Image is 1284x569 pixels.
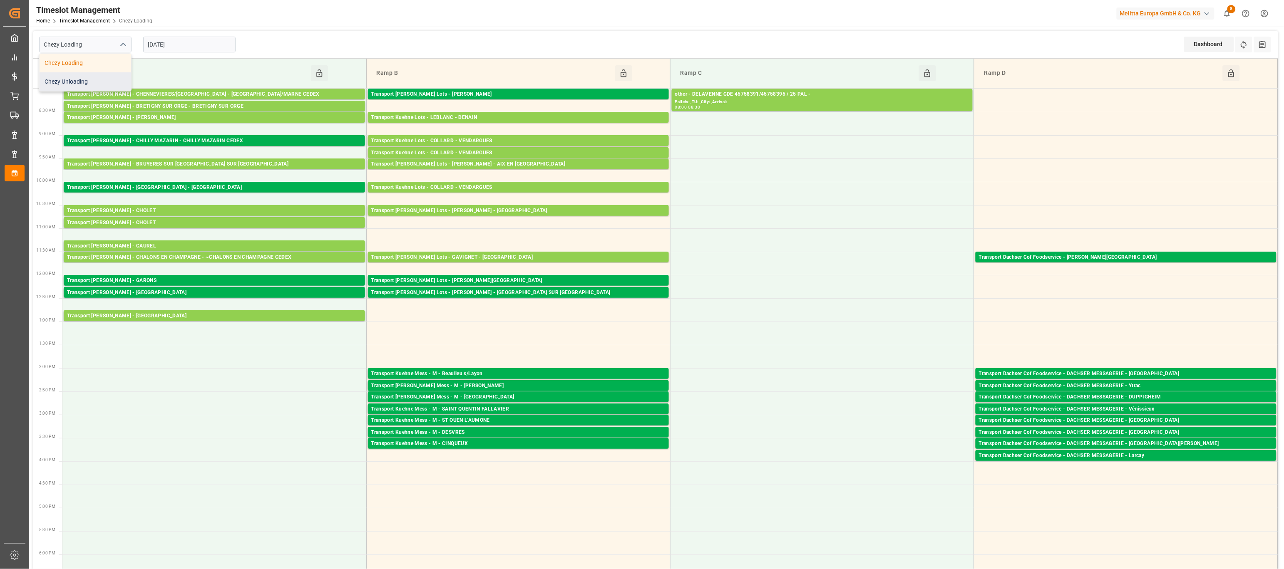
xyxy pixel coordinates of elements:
div: Pallets: 4,TU: 128,City: [GEOGRAPHIC_DATA]/MARNE CEDEX,Arrival: [DATE] 00:00:00 [67,99,362,106]
div: Transport [PERSON_NAME] - CHENNEVIERES/[GEOGRAPHIC_DATA] - [GEOGRAPHIC_DATA]/MARNE CEDEX [67,90,362,99]
div: Pallets: 1,TU: 22,City: [GEOGRAPHIC_DATA],Arrival: [DATE] 00:00:00 [979,425,1273,432]
div: Transport Kuehne Mess - M - ST OUEN L'AUMONE [371,416,666,425]
span: 4:00 PM [39,458,55,462]
span: 5:30 PM [39,527,55,532]
span: 6:00 PM [39,551,55,555]
div: Ramp B [373,65,615,81]
div: Pallets: 4,TU: ,City: [GEOGRAPHIC_DATA],Arrival: [DATE] 00:00:00 [371,157,666,164]
div: Transport [PERSON_NAME] - CHILLY MAZARIN - CHILLY MAZARIN CEDEX [67,137,362,145]
div: Chezy Unloading [40,72,131,91]
div: Pallets: ,TU: 11,City: Beaulieu s/[GEOGRAPHIC_DATA],Arrival: [DATE] 00:00:00 [371,378,666,385]
div: Pallets: 1,TU: 236,City: [GEOGRAPHIC_DATA],Arrival: [DATE] 00:00:00 [67,168,362,176]
div: Transport [PERSON_NAME] - BRUYERES SUR [GEOGRAPHIC_DATA] SUR [GEOGRAPHIC_DATA] [67,160,362,168]
div: Pallets: 2,TU: 302,City: [GEOGRAPHIC_DATA],Arrival: [DATE] 00:00:00 [67,122,362,129]
div: Pallets: 17,TU: ,City: [GEOGRAPHIC_DATA],Arrival: [DATE] 00:00:00 [371,145,666,152]
div: Pallets: ,TU: 48,City: CHOLET,Arrival: [DATE] 00:00:00 [67,215,362,222]
div: Pallets: 8,TU: 413,City: [GEOGRAPHIC_DATA],Arrival: [DATE] 00:00:00 [371,122,666,129]
div: Pallets: 32,TU: 31,City: [PERSON_NAME][GEOGRAPHIC_DATA],Arrival: [DATE] 00:00:00 [979,262,1273,269]
div: Pallets: 3,TU: 56,City: [GEOGRAPHIC_DATA],Arrival: [DATE] 00:00:00 [67,297,362,304]
div: 08:30 [688,105,700,109]
div: Transport [PERSON_NAME] - [PERSON_NAME] [67,114,362,122]
div: other - DELAVENNE CDE 45758391/45758395 / 25 PAL - [675,90,969,99]
div: Transport Dachser Cof Foodservice - DACHSER MESSAGERIE - [GEOGRAPHIC_DATA] [979,416,1273,425]
div: Pallets: 2,TU: 857,City: ~CHALONS EN CHAMPAGNE CEDEX,Arrival: [DATE] 00:00:00 [67,262,362,269]
div: Pallets: ,TU: 442,City: [GEOGRAPHIC_DATA],Arrival: [DATE] 00:00:00 [67,192,362,199]
div: Transport Kuehne Mess - M - Beaulieu s/Layon [371,370,666,378]
div: 08:00 [675,105,687,109]
span: 12:30 PM [36,294,55,299]
div: Transport [PERSON_NAME] Mess - M - [GEOGRAPHIC_DATA] [371,393,666,401]
div: Transport Dachser Cof Foodservice - DACHSER MESSAGERIE - Vénissieux [979,405,1273,413]
div: Transport [PERSON_NAME] Lots - [PERSON_NAME] [371,90,666,99]
div: Transport Kuehne Lots - COLLARD - VENDARGUES [371,183,666,192]
div: Transport [PERSON_NAME] - BRETIGNY SUR ORGE - BRETIGNY SUR ORGE [67,102,362,111]
div: Ramp A [69,65,311,81]
span: 3:00 PM [39,411,55,416]
div: Pallets: ,TU: ,City: ,Arrival: [675,99,969,106]
span: 9:30 AM [39,155,55,159]
div: Transport Kuehne Mess - M - CINQUEUX [371,440,666,448]
div: Pallets: ,TU: 168,City: [GEOGRAPHIC_DATA],Arrival: [DATE] 00:00:00 [371,262,666,269]
div: Transport Kuehne Lots - LEBLANC - DENAIN [371,114,666,122]
div: Pallets: 1,TU: 78,City: [GEOGRAPHIC_DATA],Arrival: [DATE] 00:00:00 [371,215,666,222]
div: Transport [PERSON_NAME] Lots - [PERSON_NAME][GEOGRAPHIC_DATA] [371,277,666,285]
span: 4:30 PM [39,481,55,485]
div: Pallets: 1,TU: 31,City: [GEOGRAPHIC_DATA],Arrival: [DATE] 00:00:00 [979,378,1273,385]
span: 9:00 AM [39,131,55,136]
div: Pallets: ,TU: 70,City: [GEOGRAPHIC_DATA],Arrival: [DATE] 00:00:00 [371,168,666,176]
span: 8:30 AM [39,108,55,113]
div: Transport [PERSON_NAME] Mess - M - [PERSON_NAME] [371,382,666,390]
span: 1:00 PM [39,318,55,322]
span: 12:00 PM [36,271,55,276]
div: - [687,105,688,109]
div: Pallets: ,TU: 82,City: [GEOGRAPHIC_DATA],Arrival: [DATE] 00:00:00 [67,111,362,118]
div: Transport [PERSON_NAME] - [GEOGRAPHIC_DATA] [67,289,362,297]
div: Pallets: ,TU: 14,City: [GEOGRAPHIC_DATA][PERSON_NAME],Arrival: [DATE] 00:00:00 [371,413,666,421]
div: Pallets: 1,TU: 3,City: DESVRES,Arrival: [DATE] 00:00:00 [371,437,666,444]
span: 2:00 PM [39,364,55,369]
div: Dashboard [1184,37,1234,52]
div: Transport Kuehne Mess - M - SAINT QUENTIN FALLAVIER [371,405,666,413]
div: Pallets: 12,TU: 657,City: [GEOGRAPHIC_DATA],Arrival: [DATE] 00:00:00 [67,285,362,292]
div: Transport Kuehne Lots - COLLARD - VENDARGUES [371,149,666,157]
div: Pallets: ,TU: 6,City: [GEOGRAPHIC_DATA],Arrival: [DATE] 00:00:00 [371,285,666,292]
div: Transport Kuehne Lots - COLLARD - VENDARGUES [371,137,666,145]
span: 1:30 PM [39,341,55,346]
div: Transport [PERSON_NAME] - GARONS [67,277,362,285]
div: Pallets: ,TU: 28,City: [GEOGRAPHIC_DATA],Arrival: [DATE] 00:00:00 [371,448,666,455]
a: Home [36,18,50,24]
span: 11:30 AM [36,248,55,252]
div: Pallets: ,TU: 66,City: [PERSON_NAME],Arrival: [DATE] 00:00:00 [371,390,666,397]
span: 10:30 AM [36,201,55,206]
div: Timeslot Management [36,4,152,16]
div: Pallets: 2,TU: ,City: [GEOGRAPHIC_DATA],Arrival: [DATE] 00:00:00 [979,413,1273,421]
div: Transport Dachser Cof Foodservice - DACHSER MESSAGERIE - DUPPIGHEIM [979,393,1273,401]
div: Transport Dachser Cof Foodservice - [PERSON_NAME][GEOGRAPHIC_DATA] [979,253,1273,262]
span: 2:30 PM [39,388,55,392]
div: Transport Kuehne Mess - M - DESVRES [371,428,666,437]
div: Transport [PERSON_NAME] - [GEOGRAPHIC_DATA] [67,312,362,320]
div: Transport Dachser Cof Foodservice - DACHSER MESSAGERIE - Ytrac [979,382,1273,390]
div: Pallets: ,TU: 90,City: CAUREL,Arrival: [DATE] 00:00:00 [67,250,362,257]
div: Pallets: 3,TU: 160,City: [GEOGRAPHIC_DATA],Arrival: [DATE] 00:00:00 [371,192,666,199]
div: Pallets: 11,TU: 142,City: [GEOGRAPHIC_DATA],Arrival: [DATE] 00:00:00 [67,320,362,327]
div: Transport Dachser Cof Foodservice - DACHSER MESSAGERIE - [GEOGRAPHIC_DATA] [979,428,1273,437]
div: Transport [PERSON_NAME] Lots - [PERSON_NAME] - [GEOGRAPHIC_DATA] [371,207,666,215]
div: Pallets: 27,TU: 116,City: [GEOGRAPHIC_DATA],Arrival: [DATE] 00:00:00 [67,227,362,234]
span: 5:00 PM [39,504,55,509]
div: Pallets: ,TU: 216,City: CHILLY MAZARIN CEDEX,Arrival: [DATE] 00:00:00 [67,145,362,152]
a: Timeslot Management [59,18,110,24]
div: Transport Dachser Cof Foodservice - DACHSER MESSAGERIE - Larcay [979,452,1273,460]
input: Type to search/select [39,37,132,52]
div: Pallets: 2,TU: 17,City: [GEOGRAPHIC_DATA],Arrival: [DATE] 00:00:00 [979,437,1273,444]
div: Pallets: ,TU: 24,City: [GEOGRAPHIC_DATA],Arrival: [DATE] 00:00:00 [371,401,666,408]
span: 11:00 AM [36,225,55,229]
div: Transport [PERSON_NAME] Lots - [PERSON_NAME] - [GEOGRAPHIC_DATA] SUR [GEOGRAPHIC_DATA] [371,289,666,297]
span: 3:30 PM [39,434,55,439]
div: Transport [PERSON_NAME] - CHOLET [67,219,362,227]
div: Ramp C [677,65,919,81]
input: DD-MM-YYYY [143,37,236,52]
div: Transport [PERSON_NAME] Lots - [PERSON_NAME] - AIX EN [GEOGRAPHIC_DATA] [371,160,666,168]
div: Ramp D [981,65,1223,81]
div: Pallets: 2,TU: 52,City: [GEOGRAPHIC_DATA],Arrival: [DATE] 00:00:00 [371,297,666,304]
